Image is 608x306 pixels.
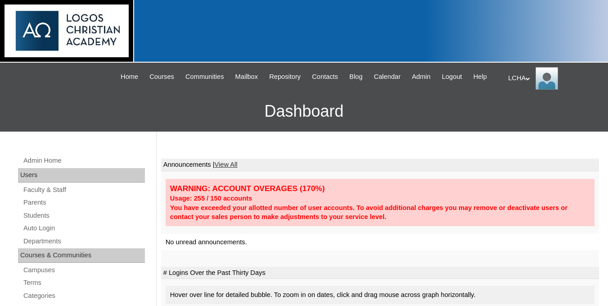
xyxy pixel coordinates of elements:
[407,72,435,82] a: Admin
[161,159,599,171] td: Announcements |
[18,168,145,183] div: Users
[145,72,179,82] a: Courses
[374,72,401,82] span: Calendar
[23,277,145,288] a: Terms
[215,161,238,168] a: View All
[23,290,145,301] a: Categories
[161,267,599,279] td: # Logins Over the Past Thirty Days
[312,72,338,82] span: Contacts
[473,72,487,82] span: Help
[149,72,174,82] span: Courses
[469,72,491,82] a: Help
[235,72,258,82] span: Mailbox
[170,183,590,194] div: WARNING: ACCOUNT OVERAGES (170%)
[116,72,143,82] a: Home
[265,72,305,82] a: Repository
[23,155,145,166] a: Admin Home
[23,184,145,196] a: Faculty & Staff
[369,72,405,82] a: Calendar
[437,72,467,82] a: Logout
[185,72,224,82] span: Communities
[23,210,145,221] a: Students
[23,223,145,234] a: Auto Login
[23,197,145,208] a: Parents
[269,72,301,82] span: Repository
[170,195,252,202] strong: Usage: 255 / 150 accounts
[121,72,138,82] span: Home
[307,72,342,82] a: Contacts
[23,265,145,276] a: Campuses
[161,234,599,251] td: No unread announcements.
[508,67,599,90] div: LCHA
[5,5,129,57] img: logo-white.png
[5,91,603,132] h3: Dashboard
[170,203,590,222] div: You have exceeded your allotted number of user accounts. To avoid additional charges you may remo...
[442,72,462,82] span: Logout
[536,67,558,90] img: LCHA Admin
[23,236,145,247] a: Departments
[181,72,229,82] a: Communities
[349,72,362,82] span: Blog
[18,248,145,263] div: Courses & Communities
[345,72,367,82] a: Blog
[166,286,594,304] div: Hover over line for detailed bubble. To zoom in on dates, click and drag mouse across graph horiz...
[231,72,263,82] a: Mailbox
[412,72,431,82] span: Admin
